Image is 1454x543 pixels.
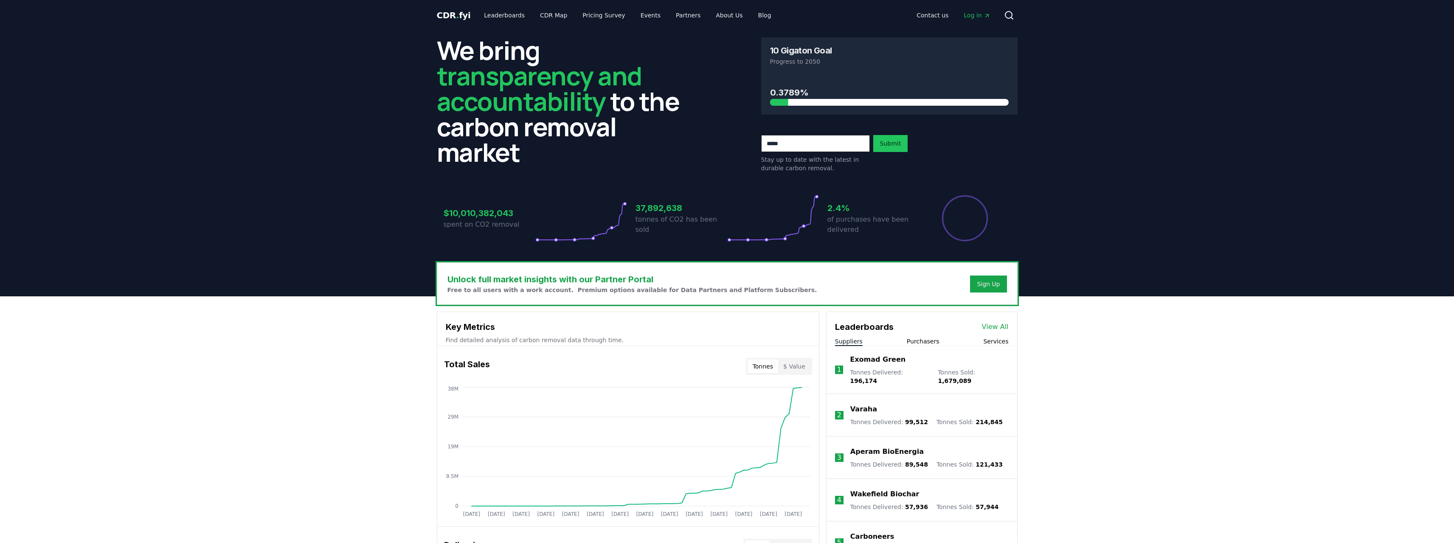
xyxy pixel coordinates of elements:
h3: $10,010,382,043 [444,207,535,219]
span: . [456,10,459,20]
span: transparency and accountability [437,58,642,118]
p: Progress to 2050 [770,57,1009,66]
tspan: [DATE] [686,511,703,517]
span: 89,548 [905,461,928,468]
p: Tonnes Delivered : [850,418,928,426]
tspan: [DATE] [760,511,777,517]
tspan: [DATE] [587,511,604,517]
tspan: 29M [447,414,458,420]
a: Events [634,8,667,23]
tspan: [DATE] [735,511,752,517]
h3: Key Metrics [446,321,810,333]
p: Free to all users with a work account. Premium options available for Data Partners and Platform S... [447,286,817,294]
span: 1,679,089 [938,377,971,384]
tspan: [DATE] [785,511,802,517]
a: Wakefield Biochar [850,489,919,499]
span: Log in [964,11,990,20]
a: Carboneers [850,532,894,542]
tspan: [DATE] [463,511,480,517]
p: 1 [837,365,841,375]
h3: 0.3789% [770,86,1009,99]
p: tonnes of CO2 has been sold [636,214,727,235]
tspan: 0 [455,503,458,509]
nav: Main [477,8,778,23]
a: Varaha [850,404,877,414]
tspan: 9.5M [446,473,458,479]
button: Sign Up [970,276,1007,293]
p: Tonnes Sold : [937,460,1003,469]
span: CDR fyi [437,10,471,20]
a: Aperam BioEnergia [850,447,924,457]
tspan: [DATE] [487,511,505,517]
p: Stay up to date with the latest in durable carbon removal. [761,155,870,172]
span: 57,936 [905,504,928,510]
a: CDR Map [533,8,574,23]
a: Sign Up [977,280,1000,288]
h3: 2.4% [827,202,919,214]
tspan: [DATE] [661,511,678,517]
tspan: [DATE] [710,511,728,517]
div: Percentage of sales delivered [941,194,989,242]
p: Find detailed analysis of carbon removal data through time. [446,336,810,344]
tspan: [DATE] [611,511,629,517]
span: 57,944 [976,504,998,510]
a: Pricing Survey [576,8,632,23]
a: Leaderboards [477,8,532,23]
p: Tonnes Delivered : [850,368,929,385]
p: Tonnes Sold : [938,368,1008,385]
a: Exomad Green [850,354,906,365]
h3: 10 Gigaton Goal [770,46,832,55]
p: Tonnes Delivered : [850,460,928,469]
span: 121,433 [976,461,1003,468]
h3: 37,892,638 [636,202,727,214]
span: 99,512 [905,419,928,425]
tspan: [DATE] [512,511,530,517]
a: View All [982,322,1009,332]
button: Submit [873,135,908,152]
tspan: [DATE] [636,511,653,517]
h3: Total Sales [444,358,490,375]
a: CDR.fyi [437,9,471,21]
p: 4 [837,495,841,505]
p: Tonnes Sold : [937,503,998,511]
p: Tonnes Sold : [937,418,1003,426]
tspan: [DATE] [537,511,554,517]
tspan: 38M [447,386,458,392]
a: Blog [751,8,778,23]
a: Partners [669,8,707,23]
button: Purchasers [907,337,939,346]
nav: Main [910,8,997,23]
tspan: 19M [447,444,458,450]
h3: Unlock full market insights with our Partner Portal [447,273,817,286]
span: 196,174 [850,377,877,384]
a: Log in [957,8,997,23]
button: $ Value [778,360,810,373]
button: Tonnes [748,360,778,373]
a: Contact us [910,8,955,23]
a: About Us [709,8,749,23]
tspan: [DATE] [562,511,579,517]
p: 3 [837,453,841,463]
button: Services [983,337,1008,346]
h3: Leaderboards [835,321,894,333]
button: Suppliers [835,337,863,346]
p: Tonnes Delivered : [850,503,928,511]
span: 214,845 [976,419,1003,425]
p: 2 [837,410,841,420]
p: of purchases have been delivered [827,214,919,235]
h2: We bring to the carbon removal market [437,37,693,165]
p: spent on CO2 removal [444,219,535,230]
